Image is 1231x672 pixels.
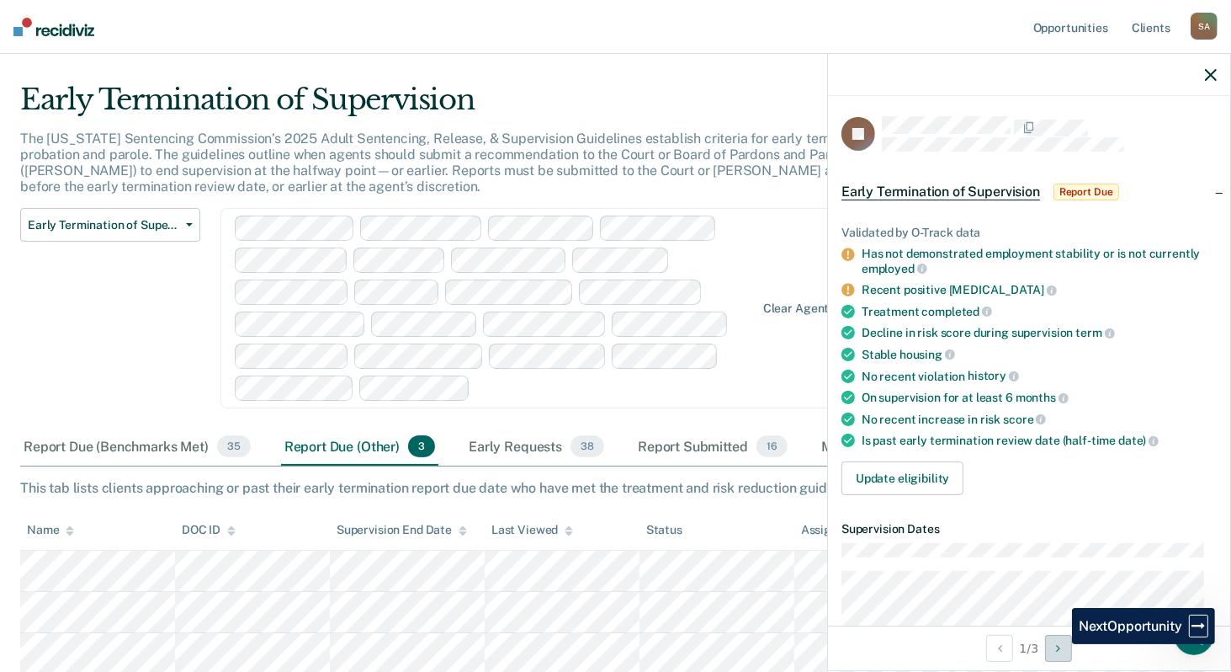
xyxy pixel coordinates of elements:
img: Recidiviz [13,18,94,36]
div: Early Termination of SupervisionReport Due [828,165,1230,219]
div: Last Viewed [491,523,573,537]
div: Report Due (Other) [281,429,438,466]
div: Treatment [862,304,1217,319]
div: Report Submitted [634,429,791,466]
div: Has not demonstrated employment stability or is not currently employed [862,247,1217,275]
div: Early Requests [465,429,608,466]
div: Early Termination of Supervision [20,83,943,131]
span: months [1016,391,1069,404]
span: term [1075,326,1114,339]
div: Name [27,523,74,537]
div: Recent positive [MEDICAL_DATA] [862,282,1217,297]
span: 35 [217,435,251,457]
div: DOC ID [182,523,236,537]
div: 1 / 3 [828,626,1230,670]
div: Clear agents [763,301,835,316]
div: Assigned to [801,523,880,537]
p: The [US_STATE] Sentencing Commission’s 2025 Adult Sentencing, Release, & Supervision Guidelines e... [20,131,924,195]
button: Next Opportunity [1045,635,1072,662]
span: score [1003,413,1046,426]
span: housing [899,348,955,361]
div: Stable [862,347,1217,362]
div: On supervision for at least 6 [862,390,1217,405]
iframe: Intercom live chat [1174,615,1214,655]
div: This tab lists clients approaching or past their early termination report due date who have met t... [20,480,1211,496]
div: Marked Ineligible [818,429,971,466]
div: No recent increase in risk [862,412,1217,427]
div: Decline in risk score during supervision [862,325,1217,340]
div: Is past early termination review date (half-time [862,433,1217,448]
div: No recent violation [862,369,1217,384]
span: 38 [570,435,604,457]
span: date) [1118,434,1159,447]
span: Report Due [1053,184,1119,200]
div: S A [1191,13,1218,40]
span: history [968,369,1019,382]
div: Report Due (Benchmarks Met) [20,429,254,466]
div: Status [646,523,682,537]
span: 16 [756,435,788,457]
span: Early Termination of Supervision [841,184,1040,200]
div: Validated by O-Track data [841,226,1217,240]
button: Previous Opportunity [986,635,1013,662]
button: Update eligibility [841,461,963,495]
span: Early Termination of Supervision [28,218,179,232]
dt: Supervision Dates [841,522,1217,536]
div: Supervision End Date [337,523,467,537]
span: 3 [408,435,435,457]
span: completed [922,305,993,318]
